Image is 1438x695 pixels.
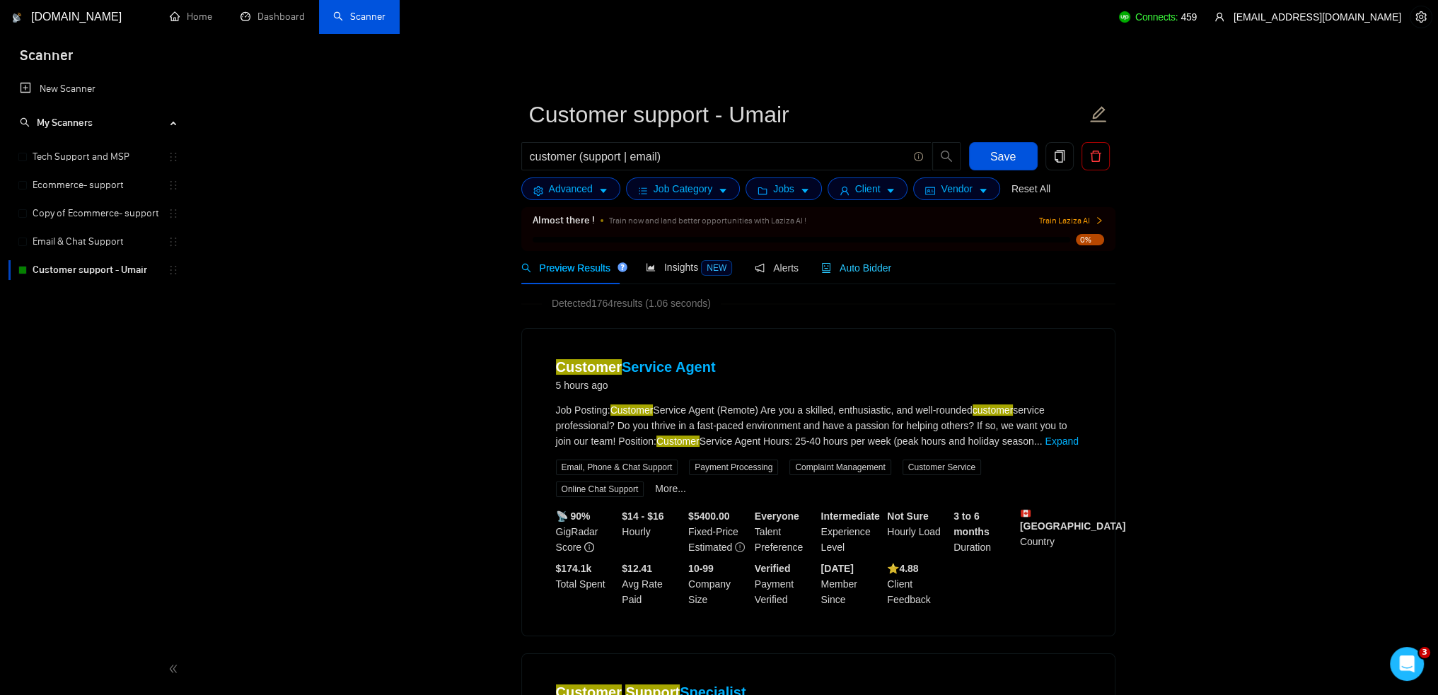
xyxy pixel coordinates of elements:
[8,256,189,284] li: Customer support - Umair
[622,510,663,522] b: $14 - $16
[622,563,652,574] b: $12.41
[33,199,168,228] a: Copy of Ecommerce- support
[978,185,988,196] span: caret-down
[8,228,189,256] li: Email & Chat Support
[755,263,765,273] span: notification
[646,262,656,272] span: area-chart
[941,181,972,197] span: Vendor
[1214,12,1224,22] span: user
[1017,508,1084,555] div: Country
[1419,647,1430,658] span: 3
[20,117,30,127] span: search
[932,142,961,170] button: search
[8,75,189,103] li: New Scanner
[646,262,732,273] span: Insights
[752,561,818,607] div: Payment Verified
[840,185,850,196] span: user
[755,510,799,522] b: Everyone
[638,185,648,196] span: bars
[1021,508,1031,518] img: 🇨🇦
[953,510,990,537] b: 3 to 6 months
[758,185,767,196] span: folder
[1020,508,1126,532] b: [GEOGRAPHIC_DATA]
[168,180,179,191] span: holder
[8,171,189,199] li: Ecommerce- support
[549,181,593,197] span: Advanced
[8,143,189,171] li: Tech Support and MSP
[752,508,818,555] div: Talent Preference
[685,561,752,607] div: Company Size
[1045,142,1074,170] button: copy
[521,262,623,274] span: Preview Results
[755,262,799,274] span: Alerts
[821,510,880,522] b: Intermediate
[556,481,644,497] span: Online Chat Support
[828,177,908,200] button: userClientcaret-down
[735,542,745,552] span: exclamation-circle
[20,117,93,129] span: My Scanners
[818,561,885,607] div: Member Since
[240,11,305,23] a: dashboardDashboard
[8,45,84,75] span: Scanner
[655,483,686,494] a: More...
[969,142,1038,170] button: Save
[818,508,885,555] div: Experience Level
[688,510,729,522] b: $ 5400.00
[553,508,620,555] div: GigRadar Score
[1390,647,1424,681] iframe: Intercom live chat
[903,460,981,475] span: Customer Service
[914,152,923,161] span: info-circle
[529,97,1086,132] input: Scanner name...
[530,148,908,165] input: Search Freelance Jobs...
[887,510,928,522] b: Not Sure
[685,508,752,555] div: Fixed-Price
[925,185,935,196] span: idcard
[619,561,685,607] div: Avg Rate Paid
[913,177,999,200] button: idcardVendorcaret-down
[1410,11,1432,23] a: setting
[688,542,732,553] span: Estimated
[626,177,740,200] button: barsJob Categorycaret-down
[533,213,595,228] span: Almost there !
[12,6,22,29] img: logo
[689,460,778,475] span: Payment Processing
[33,228,168,256] a: Email & Chat Support
[1135,9,1178,25] span: Connects:
[887,563,918,574] b: ⭐️ 4.88
[933,150,960,163] span: search
[951,508,1017,555] div: Duration
[1095,216,1103,225] span: right
[789,460,891,475] span: Complaint Management
[542,296,721,311] span: Detected 1764 results (1.06 seconds)
[1038,214,1103,228] button: Train Laziza AI
[1045,436,1078,447] a: Expand
[584,542,594,552] span: info-circle
[521,263,531,273] span: search
[556,359,622,375] mark: Customer
[973,404,1014,416] mark: customer
[168,662,182,676] span: double-left
[616,261,629,274] div: Tooltip anchor
[1082,150,1109,163] span: delete
[1082,142,1110,170] button: delete
[170,11,212,23] a: homeHome
[855,181,881,197] span: Client
[755,563,791,574] b: Verified
[168,151,179,163] span: holder
[746,177,822,200] button: folderJobscaret-down
[556,563,592,574] b: $ 174.1k
[1410,11,1432,23] span: setting
[33,171,168,199] a: Ecommerce- support
[168,208,179,219] span: holder
[20,75,178,103] a: New Scanner
[656,436,700,447] mark: Customer
[1181,9,1196,25] span: 459
[553,561,620,607] div: Total Spent
[33,143,168,171] a: Tech Support and MSP
[619,508,685,555] div: Hourly
[8,199,189,228] li: Copy of Ecommerce- support
[1076,234,1104,245] span: 0%
[886,185,895,196] span: caret-down
[800,185,810,196] span: caret-down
